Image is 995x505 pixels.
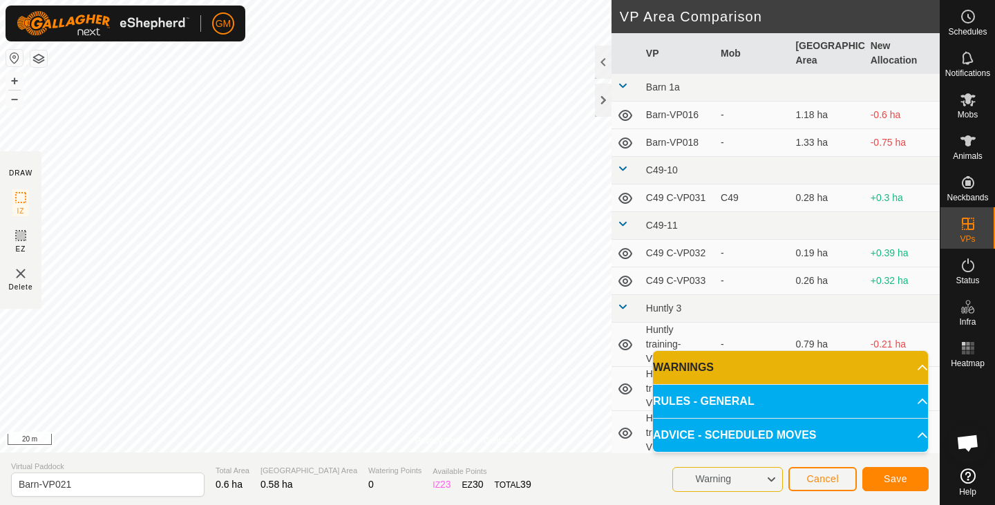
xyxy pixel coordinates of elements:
span: Cancel [806,473,839,484]
span: WARNINGS [653,359,714,376]
button: Map Layers [30,50,47,67]
div: DRAW [9,168,32,178]
span: C49-11 [646,220,678,231]
a: Privacy Policy [415,435,467,447]
div: - [721,108,784,122]
span: GM [216,17,231,31]
td: 1.18 ha [790,102,864,129]
span: Infra [959,318,976,326]
td: 0.79 ha [790,323,864,367]
span: Watering Points [368,465,421,477]
td: -0.21 ha [865,323,940,367]
span: 23 [440,479,451,490]
span: Schedules [948,28,987,36]
td: C49 C-VP032 [641,240,715,267]
div: Open chat [947,422,989,464]
button: Cancel [788,467,857,491]
img: Gallagher Logo [17,11,189,36]
span: VPs [960,235,975,243]
p-accordion-header: WARNINGS [653,351,928,384]
span: Neckbands [947,193,988,202]
td: -0.75 ha [865,129,940,157]
button: Save [862,467,929,491]
span: 0 [368,479,374,490]
div: - [721,337,784,352]
span: Delete [9,282,33,292]
td: 1.33 ha [790,129,864,157]
th: Mob [715,33,790,74]
td: 0.26 ha [790,267,864,295]
span: 0.6 ha [216,479,243,490]
div: IZ [433,477,451,492]
div: - [721,274,784,288]
span: Help [959,488,976,496]
span: Total Area [216,465,249,477]
th: VP [641,33,715,74]
span: IZ [17,206,25,216]
span: Heatmap [951,359,985,368]
th: New Allocation [865,33,940,74]
button: + [6,73,23,89]
span: Huntly 3 [646,303,681,314]
div: TOTAL [495,477,531,492]
span: 30 [473,479,484,490]
td: C49 C-VP031 [641,184,715,212]
span: 39 [520,479,531,490]
div: - [721,246,784,260]
button: Reset Map [6,50,23,66]
p-accordion-header: ADVICE - SCHEDULED MOVES [653,419,928,452]
h2: VP Area Comparison [620,8,940,25]
td: Huntly training-VP024 [641,411,715,455]
span: Mobs [958,111,978,119]
span: Warning [695,473,731,484]
td: 0.19 ha [790,240,864,267]
div: C49 [721,191,784,205]
td: +0.32 ha [865,267,940,295]
td: +0.3 ha [865,184,940,212]
span: Notifications [945,69,990,77]
td: Barn-VP016 [641,102,715,129]
p-accordion-header: RULES - GENERAL [653,385,928,418]
a: Help [940,463,995,502]
a: Contact Us [484,435,524,447]
span: RULES - GENERAL [653,393,755,410]
span: ADVICE - SCHEDULED MOVES [653,427,816,444]
td: Barn-VP018 [641,129,715,157]
div: - [721,135,784,150]
td: Huntly training-VP022 [641,323,715,367]
span: Barn 1a [646,82,680,93]
td: C49 C-VP033 [641,267,715,295]
td: -0.6 ha [865,102,940,129]
span: Available Points [433,466,531,477]
td: +0.39 ha [865,240,940,267]
span: Virtual Paddock [11,461,205,473]
img: VP [12,265,29,282]
span: Animals [953,152,983,160]
th: [GEOGRAPHIC_DATA] Area [790,33,864,74]
span: EZ [16,244,26,254]
span: 0.58 ha [260,479,293,490]
span: C49-10 [646,164,678,175]
span: Status [956,276,979,285]
td: Huntly training-VP023 [641,367,715,411]
div: EZ [462,477,484,492]
span: [GEOGRAPHIC_DATA] Area [260,465,357,477]
button: – [6,90,23,107]
td: 0.28 ha [790,184,864,212]
span: Save [884,473,907,484]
